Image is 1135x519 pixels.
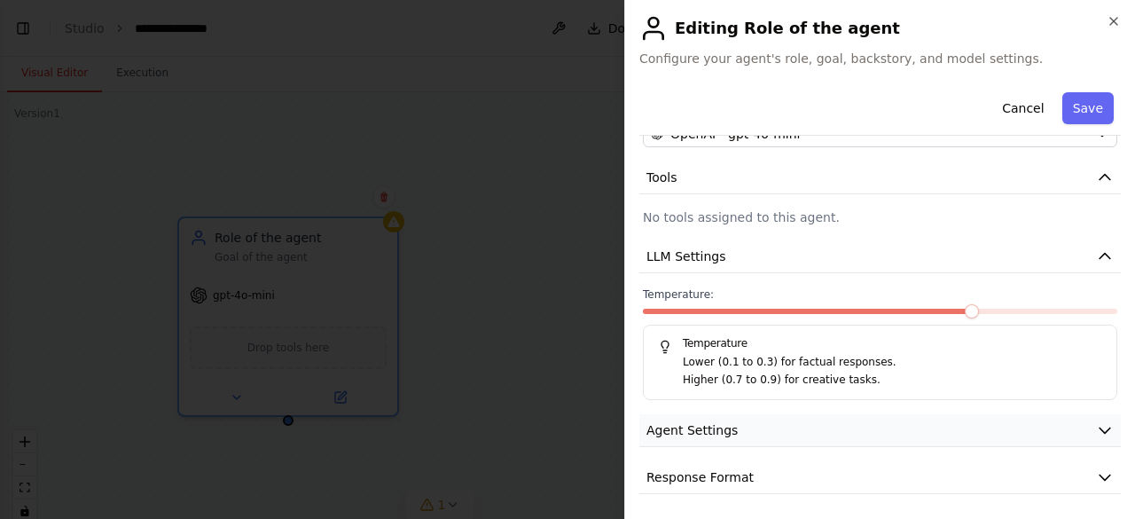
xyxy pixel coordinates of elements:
span: Tools [646,169,677,186]
button: LLM Settings [639,240,1121,273]
p: Lower (0.1 to 0.3) for factual responses. [683,354,1102,372]
p: No tools assigned to this agent. [643,208,1117,226]
h2: Editing Role of the agent [639,14,1121,43]
span: Temperature: [643,287,714,302]
h5: Temperature [658,336,1102,350]
button: Response Format [639,461,1121,494]
button: Save [1062,92,1114,124]
span: Response Format [646,468,754,486]
span: Configure your agent's role, goal, backstory, and model settings. [639,50,1121,67]
span: LLM Settings [646,248,726,265]
button: Agent Settings [639,414,1121,447]
button: Tools [639,161,1121,194]
p: Higher (0.7 to 0.9) for creative tasks. [683,372,1102,389]
button: Cancel [991,92,1054,124]
span: Agent Settings [646,421,738,439]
